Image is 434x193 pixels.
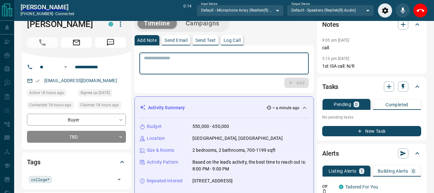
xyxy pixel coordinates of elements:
div: Mute [395,3,410,18]
p: Building Alerts [378,169,408,173]
p: Budget [147,123,162,130]
p: Location [147,135,165,142]
p: Based on the lead's activity, the best time to reach out is: 8:00 PM - 9:00 PM [192,159,308,172]
div: Wed Aug 13 2025 [27,89,75,98]
p: 1 [360,169,363,173]
span: Contacted 18 hours ago [29,102,71,108]
svg: Email Verified [35,79,40,83]
p: Listing Alerts [329,169,357,173]
h2: Tags [27,157,40,167]
p: call [322,44,421,51]
p: Activity Pattern [147,159,178,166]
p: 550,000 - 650,000 [192,123,229,130]
h2: Notes [322,19,339,30]
p: [GEOGRAPHIC_DATA], [GEOGRAPHIC_DATA] [192,135,283,142]
p: Off [322,184,335,189]
p: 0:14 [183,3,191,18]
div: Tue Jun 25 2024 [78,89,126,98]
div: Activity Summary< a minute ago [140,102,308,114]
p: 5:13 pm [DATE] [322,56,350,61]
p: Size & Rooms [147,147,174,154]
p: Repeated Interest [147,178,183,184]
p: Send Email [164,38,188,43]
button: Timeline [137,18,177,29]
h2: Alerts [322,148,339,159]
p: 9:05 pm [DATE] [322,38,350,43]
div: Wed Aug 13 2025 [78,101,126,111]
p: Add Note [137,38,157,43]
p: [STREET_ADDRESS] [192,178,233,184]
div: condos.ca [339,185,343,189]
a: [PERSON_NAME] [21,3,74,11]
div: Wed Aug 13 2025 [27,101,75,111]
p: 0 [355,102,358,107]
h2: Tasks [322,82,338,92]
span: Signed up [DATE] [80,90,110,96]
div: Tasks [322,79,421,94]
span: connected [55,12,74,16]
p: 2 bedrooms, 2 bathrooms, 700-1199 sqft [192,147,276,154]
div: End Call [413,3,428,18]
div: condos.ca [109,22,113,26]
p: < a minute ago [273,105,299,111]
button: Open [115,175,124,184]
div: TBD [27,131,126,143]
p: [PHONE_NUMBER] - [21,11,74,17]
button: Campaigns [179,18,226,29]
div: Alerts [322,146,421,161]
span: Claimed 18 hours ago [80,102,119,108]
label: Output Device [291,2,310,6]
span: Active 18 hours ago [29,90,64,96]
p: 1st ISA call: N/R [322,63,421,70]
h1: [PERSON_NAME] [27,19,99,29]
button: Open [62,63,69,71]
button: New Task [322,126,421,136]
span: Call [27,37,58,48]
label: Input Device [201,2,217,6]
a: Tailored For You [345,184,378,189]
p: Send Text [195,38,216,43]
span: college* [31,176,49,183]
div: Audio Settings [378,3,392,18]
p: Completed [385,102,408,107]
div: Notes [322,17,421,32]
div: Tags [27,154,126,170]
div: Buyer [27,114,126,126]
div: Default - Microphone Array (Realtek(R) Audio) [197,5,284,16]
a: [EMAIL_ADDRESS][DOMAIN_NAME] [44,78,117,83]
p: Log Call [224,38,241,43]
span: Message [95,37,126,48]
div: Default - Speakers (Realtek(R) Audio) [287,5,374,16]
p: 0 [412,169,415,173]
p: Pending [334,102,351,107]
span: Email [61,37,92,48]
p: Activity Summary [148,104,185,111]
p: No pending tasks [322,112,421,122]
